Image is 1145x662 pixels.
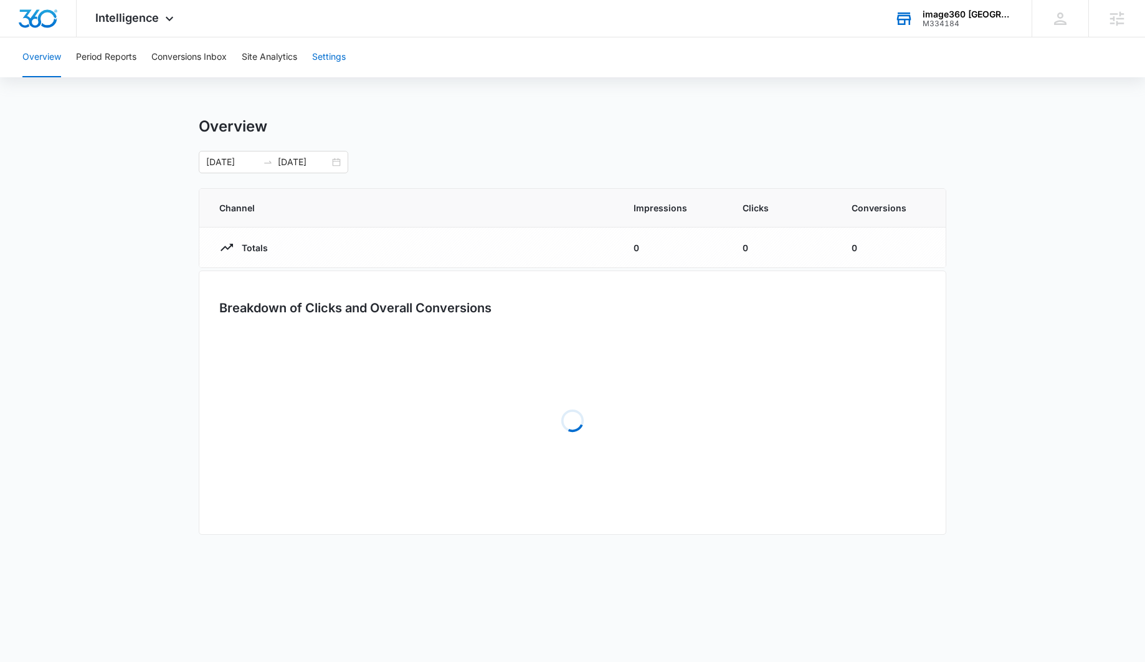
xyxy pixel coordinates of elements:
[151,37,227,77] button: Conversions Inbox
[219,201,604,214] span: Channel
[263,157,273,167] span: to
[728,228,837,268] td: 0
[206,155,258,169] input: Start date
[242,37,297,77] button: Site Analytics
[95,11,159,24] span: Intelligence
[76,37,136,77] button: Period Reports
[619,228,728,268] td: 0
[634,201,713,214] span: Impressions
[234,241,268,254] p: Totals
[219,299,492,317] h3: Breakdown of Clicks and Overall Conversions
[278,155,330,169] input: End date
[312,37,346,77] button: Settings
[263,157,273,167] span: swap-right
[199,117,267,136] h1: Overview
[852,201,926,214] span: Conversions
[923,19,1014,28] div: account id
[743,201,822,214] span: Clicks
[22,37,61,77] button: Overview
[837,228,946,268] td: 0
[923,9,1014,19] div: account name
